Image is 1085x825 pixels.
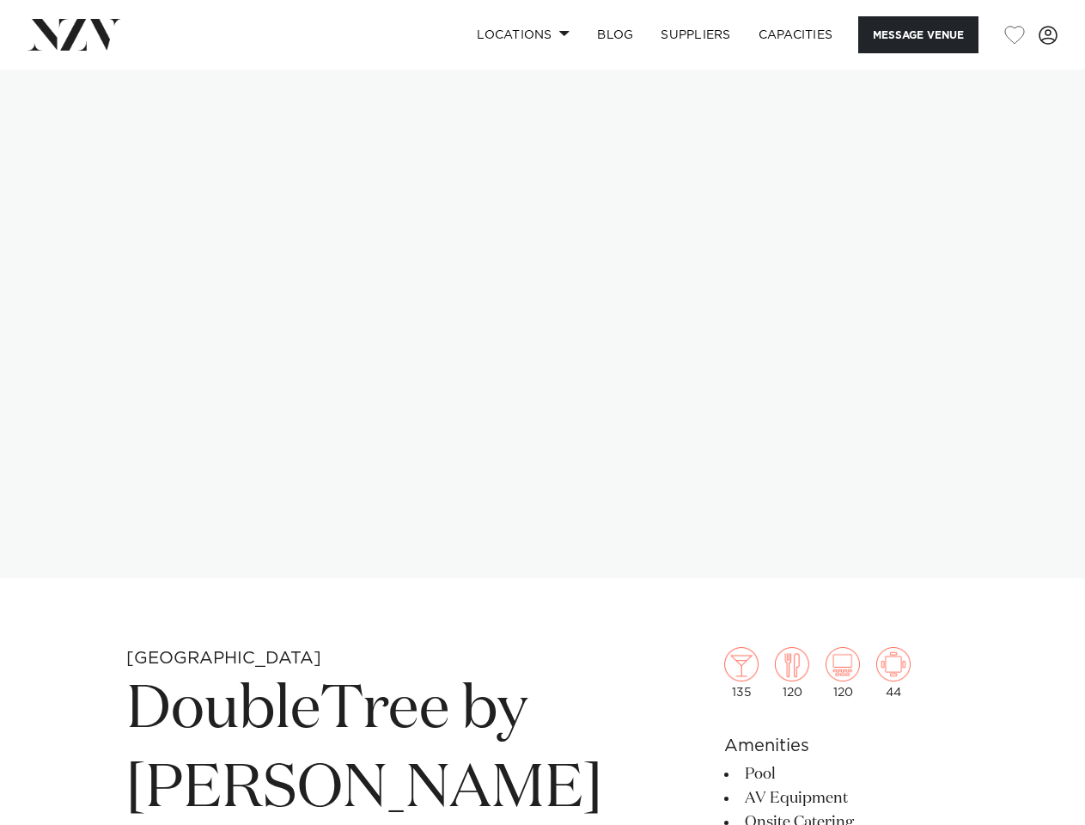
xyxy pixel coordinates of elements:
div: 120 [775,647,809,699]
img: theatre.png [826,647,860,681]
small: [GEOGRAPHIC_DATA] [126,650,321,667]
li: AV Equipment [724,786,959,810]
a: SUPPLIERS [647,16,744,53]
a: Locations [463,16,583,53]
a: Capacities [745,16,847,53]
img: dining.png [775,647,809,681]
img: meeting.png [876,647,911,681]
div: 44 [876,647,911,699]
button: Message Venue [858,16,978,53]
img: cocktail.png [724,647,759,681]
a: BLOG [583,16,647,53]
div: 135 [724,647,759,699]
div: 120 [826,647,860,699]
img: nzv-logo.png [27,19,121,50]
h6: Amenities [724,733,959,759]
li: Pool [724,762,959,786]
